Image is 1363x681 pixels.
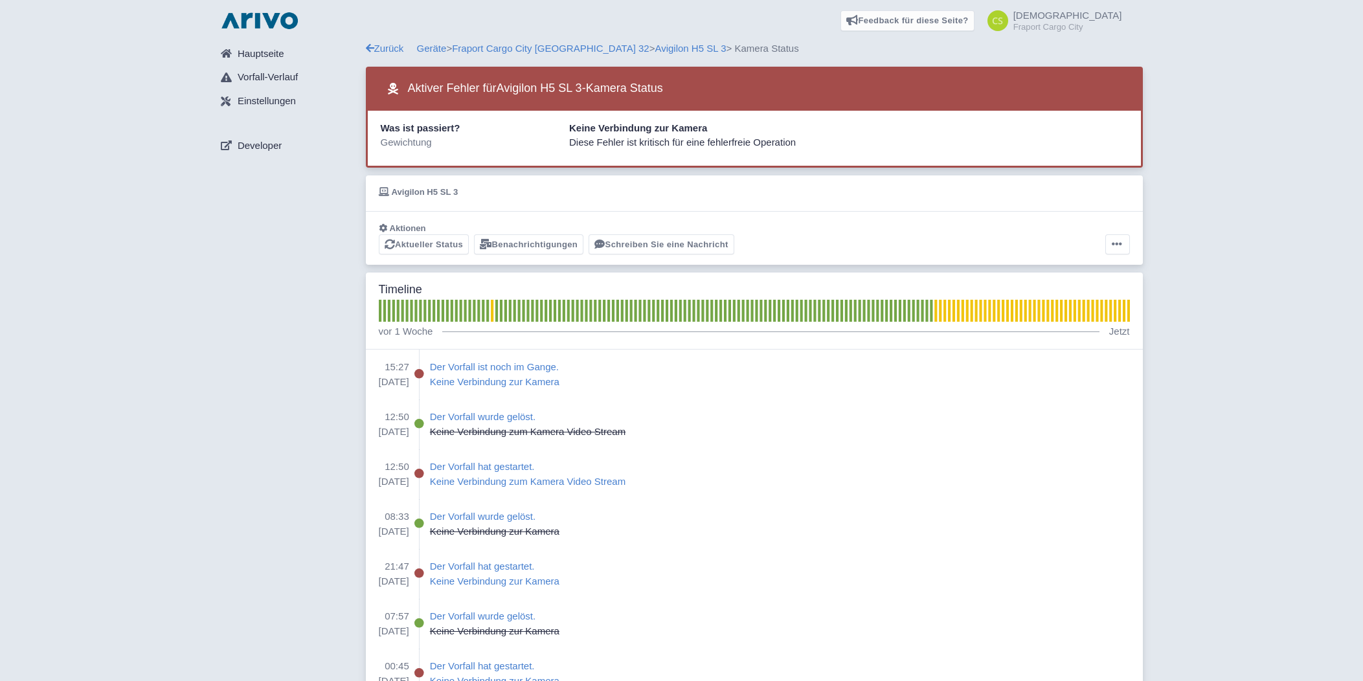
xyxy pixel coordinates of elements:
span: Vorfall-Verlauf [238,70,298,85]
p: 12:50 [379,460,409,474]
a: Geräte [417,43,447,54]
p: Keine Verbindung zur Kamera [430,375,559,390]
div: Keine Verbindung zur Kamera [565,121,1132,136]
div: Der Vorfall wurde gelöst. [430,410,625,425]
a: Feedback für diese Seite? [840,10,974,31]
a: Der Vorfall hat gestartet. Keine Verbindung zum Kamera Video Stream [430,460,1130,489]
h3: Aktiver Fehler für - [379,77,663,100]
span: Avigilon H5 SL 3 [497,81,582,94]
p: Keine Verbindung zur Kamera [430,574,559,589]
p: Keine Verbindung zum Kamera Video Stream [430,474,625,489]
p: 12:50 [379,410,409,425]
div: Gewichtung [377,135,566,150]
a: Schreiben Sie eine Nachricht [589,234,734,254]
a: Aktueller Status [379,234,469,254]
a: Der Vorfall wurde gelöst. Keine Verbindung zur Kamera [430,509,1130,539]
a: Developer [210,133,366,158]
p: vor 1 Woche [379,324,433,339]
p: 21:47 [379,559,409,574]
a: Hauptseite [210,41,366,66]
div: Was ist passiert? [377,121,566,136]
p: 15:27 [379,360,409,375]
p: [DATE] [379,624,409,639]
p: [DATE] [379,375,409,390]
h3: Timeline [379,283,422,297]
a: Avigilon H5 SL 3 [655,43,726,54]
span: [DEMOGRAPHIC_DATA] [1013,10,1122,21]
a: Fraport Cargo City [GEOGRAPHIC_DATA] 32 [452,43,649,54]
a: Der Vorfall ist noch im Gange. Keine Verbindung zur Kamera [430,360,1130,389]
span: Einstellungen [238,94,296,109]
p: Keine Verbindung zur Kamera [430,624,559,639]
div: Der Vorfall hat gestartet. [430,659,559,674]
a: Der Vorfall hat gestartet. Keine Verbindung zur Kamera [430,559,1130,588]
p: Keine Verbindung zur Kamera [430,524,559,539]
span: Aktionen [390,223,426,233]
p: [DATE] [379,574,409,589]
span: Developer [238,139,282,153]
span: Kamera Status [586,81,663,94]
p: [DATE] [379,474,409,489]
span: Avigilon H5 SL 3 [392,187,458,197]
div: Der Vorfall wurde gelöst. [430,509,559,524]
a: Der Vorfall wurde gelöst. Keine Verbindung zur Kamera [430,609,1130,638]
p: 07:57 [379,609,409,624]
span: Hauptseite [238,47,284,61]
p: Jetzt [1109,324,1130,339]
div: Diese Fehler ist kritisch für eine fehlerfreie Operation [565,135,1132,150]
div: > > > Kamera Status [366,41,1143,56]
div: Der Vorfall hat gestartet. [430,460,625,474]
a: Einstellungen [210,89,366,114]
p: [DATE] [379,524,409,539]
a: Vorfall-Verlauf [210,65,366,90]
a: [DEMOGRAPHIC_DATA] Fraport Cargo City [980,10,1122,31]
p: 00:45 [379,659,409,674]
img: logo [218,10,301,31]
p: Keine Verbindung zum Kamera Video Stream [430,425,625,440]
p: [DATE] [379,425,409,440]
a: Zurück [366,43,404,54]
div: Der Vorfall ist noch im Gange. [430,360,559,375]
div: Der Vorfall wurde gelöst. [430,609,559,624]
div: Der Vorfall hat gestartet. [430,559,559,574]
p: 08:33 [379,509,409,524]
a: Der Vorfall wurde gelöst. Keine Verbindung zum Kamera Video Stream [430,410,1130,439]
small: Fraport Cargo City [1013,23,1122,31]
a: Benachrichtigungen [474,234,583,254]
